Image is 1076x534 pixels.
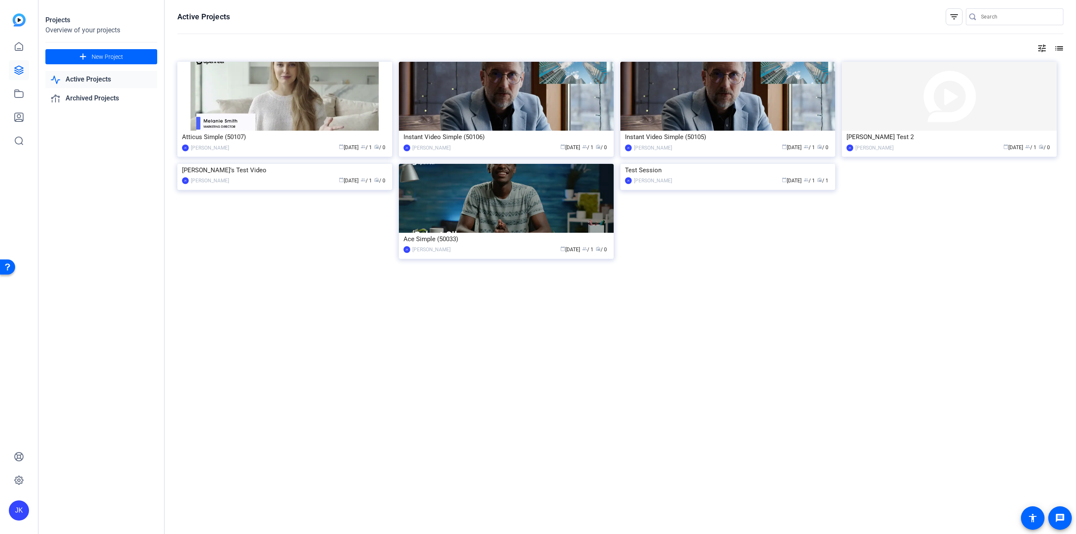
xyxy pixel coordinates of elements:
[847,145,853,151] div: JK
[949,12,959,22] mat-icon: filter_list
[1039,144,1044,149] span: radio
[361,178,372,184] span: / 1
[403,246,410,253] div: JK
[625,145,632,151] div: JK
[634,176,672,185] div: [PERSON_NAME]
[804,178,815,184] span: / 1
[560,246,565,251] span: calendar_today
[361,145,372,150] span: / 1
[1025,145,1036,150] span: / 1
[596,247,607,253] span: / 0
[13,13,26,26] img: blue-gradient.svg
[981,12,1057,22] input: Search
[582,246,587,251] span: group
[339,177,344,182] span: calendar_today
[361,144,366,149] span: group
[817,177,822,182] span: radio
[782,145,802,150] span: [DATE]
[45,25,157,35] div: Overview of your projects
[92,53,123,61] span: New Project
[596,145,607,150] span: / 0
[560,145,580,150] span: [DATE]
[1055,513,1065,523] mat-icon: message
[191,176,229,185] div: [PERSON_NAME]
[403,233,609,245] div: Ace Simple (50033)
[1003,144,1008,149] span: calendar_today
[45,90,157,107] a: Archived Projects
[596,144,601,149] span: radio
[817,144,822,149] span: radio
[804,177,809,182] span: group
[625,164,831,176] div: Test Session
[403,145,410,151] div: JK
[582,247,593,253] span: / 1
[625,131,831,143] div: Instant Video Simple (50105)
[9,500,29,521] div: JK
[182,177,189,184] div: JK
[182,131,388,143] div: Atticus Simple (50107)
[374,145,385,150] span: / 0
[582,145,593,150] span: / 1
[45,49,157,64] button: New Project
[182,164,388,176] div: [PERSON_NAME]'s Test Video
[1053,43,1063,53] mat-icon: list
[374,178,385,184] span: / 0
[855,144,894,152] div: [PERSON_NAME]
[782,144,787,149] span: calendar_today
[412,144,451,152] div: [PERSON_NAME]
[182,145,189,151] div: JK
[191,144,229,152] div: [PERSON_NAME]
[45,71,157,88] a: Active Projects
[625,177,632,184] div: JK
[339,144,344,149] span: calendar_today
[403,131,609,143] div: Instant Video Simple (50106)
[339,178,359,184] span: [DATE]
[817,145,828,150] span: / 0
[1037,43,1047,53] mat-icon: tune
[782,178,802,184] span: [DATE]
[634,144,672,152] div: [PERSON_NAME]
[582,144,587,149] span: group
[1028,513,1038,523] mat-icon: accessibility
[45,15,157,25] div: Projects
[374,177,379,182] span: radio
[817,178,828,184] span: / 1
[804,145,815,150] span: / 1
[1039,145,1050,150] span: / 0
[1025,144,1030,149] span: group
[1003,145,1023,150] span: [DATE]
[374,144,379,149] span: radio
[847,131,1052,143] div: [PERSON_NAME] Test 2
[361,177,366,182] span: group
[782,177,787,182] span: calendar_today
[78,52,88,62] mat-icon: add
[339,145,359,150] span: [DATE]
[177,12,230,22] h1: Active Projects
[804,144,809,149] span: group
[596,246,601,251] span: radio
[412,245,451,254] div: [PERSON_NAME]
[560,247,580,253] span: [DATE]
[560,144,565,149] span: calendar_today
